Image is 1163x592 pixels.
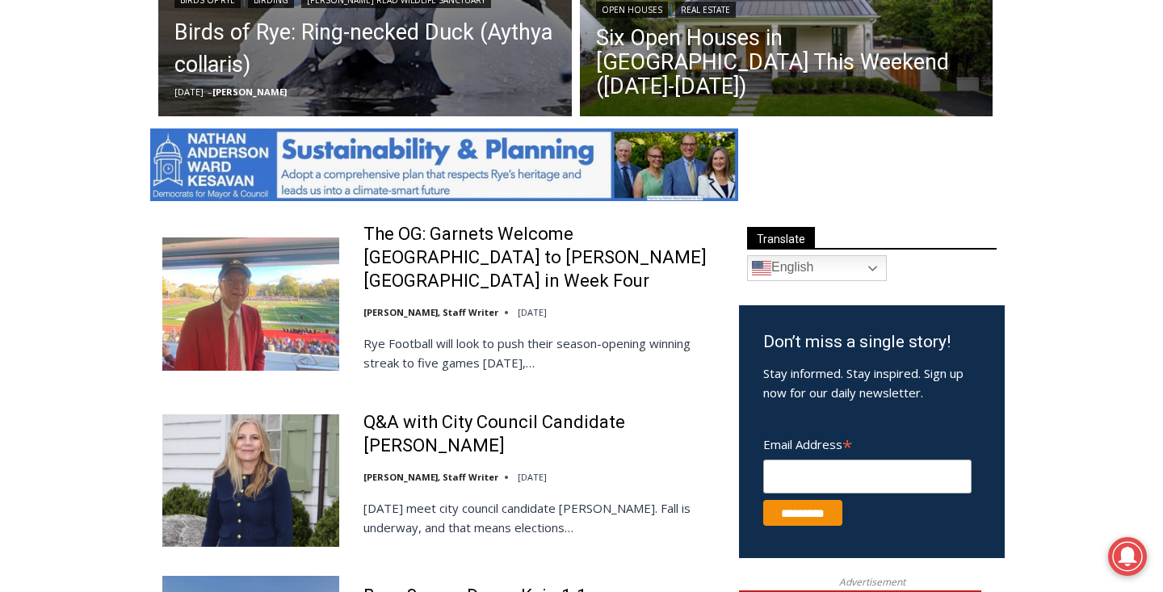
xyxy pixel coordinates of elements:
a: Q&A with City Council Candidate [PERSON_NAME] [363,411,718,457]
span: Translate [747,227,815,249]
div: 3 [170,136,177,153]
div: 6 [189,136,196,153]
img: The OG: Garnets Welcome Yorktown to Nugent Stadium in Week Four [162,237,339,370]
a: Intern @ [DOMAIN_NAME] [388,157,783,201]
div: / [181,136,185,153]
p: Rye Football will look to push their season-opening winning streak to five games [DATE],… [363,334,718,372]
span: Advertisement [823,574,922,590]
a: The OG: Garnets Welcome [GEOGRAPHIC_DATA] to [PERSON_NAME][GEOGRAPHIC_DATA] in Week Four [363,223,718,292]
a: Six Open Houses in [GEOGRAPHIC_DATA] This Weekend ([DATE]-[DATE]) [596,26,977,99]
img: Q&A with City Council Candidate Maria Tufvesson Shuck [162,414,339,547]
h3: Don’t miss a single story! [763,330,980,355]
p: Stay informed. Stay inspired. Sign up now for our daily newsletter. [763,363,980,402]
span: Intern @ [DOMAIN_NAME] [422,161,749,197]
time: [DATE] [518,306,547,318]
a: [PERSON_NAME], Staff Writer [363,471,498,483]
a: [PERSON_NAME] Read Sanctuary Fall Fest: [DATE] [1,161,241,201]
time: [DATE] [518,471,547,483]
p: [DATE] meet city council candidate [PERSON_NAME]. Fall is underway, and that means elections… [363,498,718,537]
time: [DATE] [174,86,204,98]
img: en [752,258,771,278]
div: Face Painting [170,48,230,132]
a: [PERSON_NAME], Staff Writer [363,306,498,318]
h4: [PERSON_NAME] Read Sanctuary Fall Fest: [DATE] [13,162,215,199]
a: English [747,255,887,281]
a: Open Houses [596,2,668,18]
a: Birds of Rye: Ring-necked Duck (Aythya collaris) [174,16,556,81]
a: Real Estate [675,2,736,18]
label: Email Address [763,428,972,457]
div: "[PERSON_NAME] and I covered the [DATE] Parade, which was a really eye opening experience as I ha... [408,1,763,157]
a: [PERSON_NAME] [212,86,287,98]
span: – [208,86,212,98]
